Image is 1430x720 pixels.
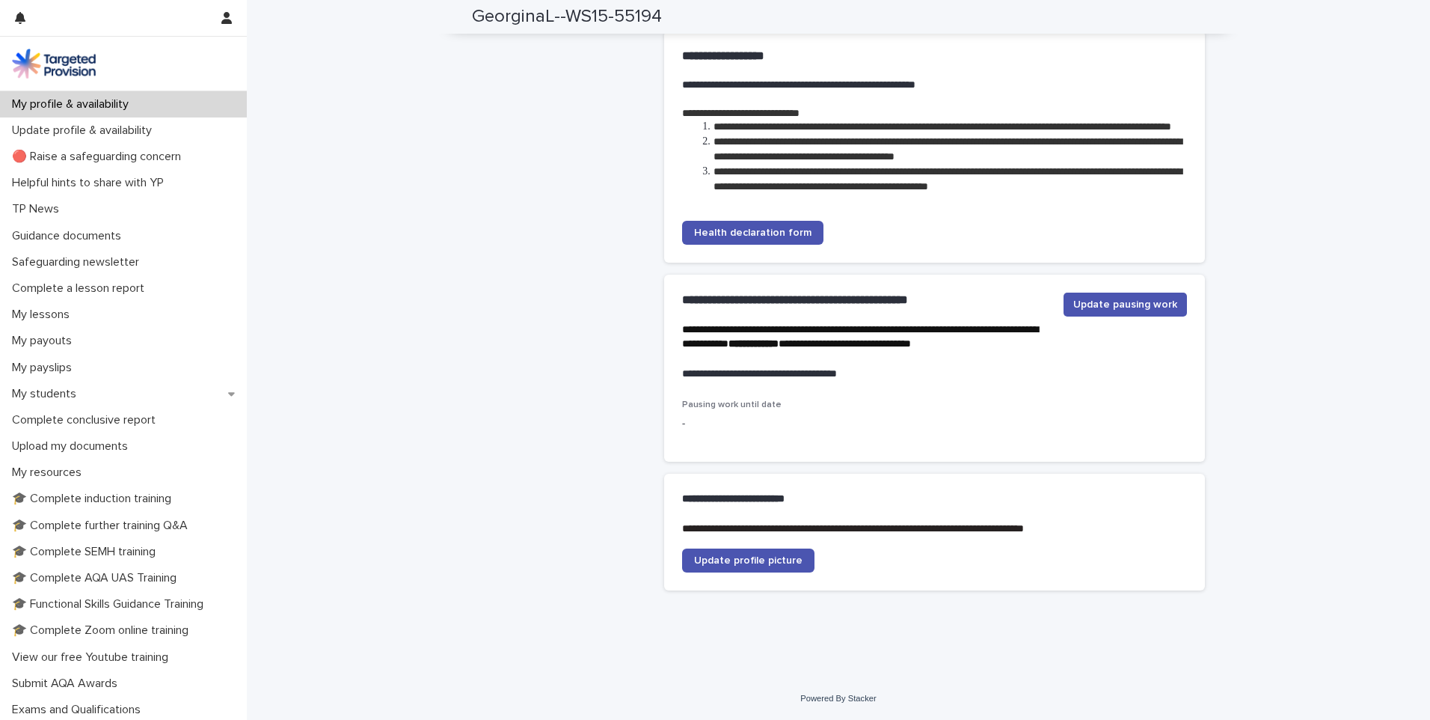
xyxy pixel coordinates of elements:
[6,308,82,322] p: My lessons
[694,555,803,566] span: Update profile picture
[800,694,876,703] a: Powered By Stacker
[6,281,156,296] p: Complete a lesson report
[6,492,183,506] p: 🎓 Complete induction training
[6,545,168,559] p: 🎓 Complete SEMH training
[6,650,180,665] p: View our free Youtube training
[6,677,129,691] p: Submit AQA Awards
[6,571,188,585] p: 🎓 Complete AQA UAS Training
[682,400,782,409] span: Pausing work until date
[6,439,140,454] p: Upload my documents
[682,221,823,245] a: Health declaration form
[6,229,133,243] p: Guidance documents
[6,623,200,638] p: 🎓 Complete Zoom online training
[6,703,153,717] p: Exams and Qualifications
[6,413,168,427] p: Complete conclusive report
[1073,297,1177,312] span: Update pausing work
[6,519,200,533] p: 🎓 Complete further training Q&A
[682,549,814,573] a: Update profile picture
[6,361,84,375] p: My payslips
[472,6,662,28] h2: GeorginaL--WS15-55194
[6,255,151,269] p: Safeguarding newsletter
[694,228,811,238] span: Health declaration form
[6,597,215,611] p: 🎓 Functional Skills Guidance Training
[1064,293,1187,317] button: Update pausing work
[6,176,176,190] p: Helpful hints to share with YP
[12,49,96,79] img: M5nRWzHhSzIhMunXDL62
[6,466,93,480] p: My resources
[682,416,838,432] p: -
[6,123,164,138] p: Update profile & availability
[6,202,71,216] p: TP News
[6,387,88,401] p: My students
[6,150,193,164] p: 🔴 Raise a safeguarding concern
[6,334,84,348] p: My payouts
[6,97,141,112] p: My profile & availability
